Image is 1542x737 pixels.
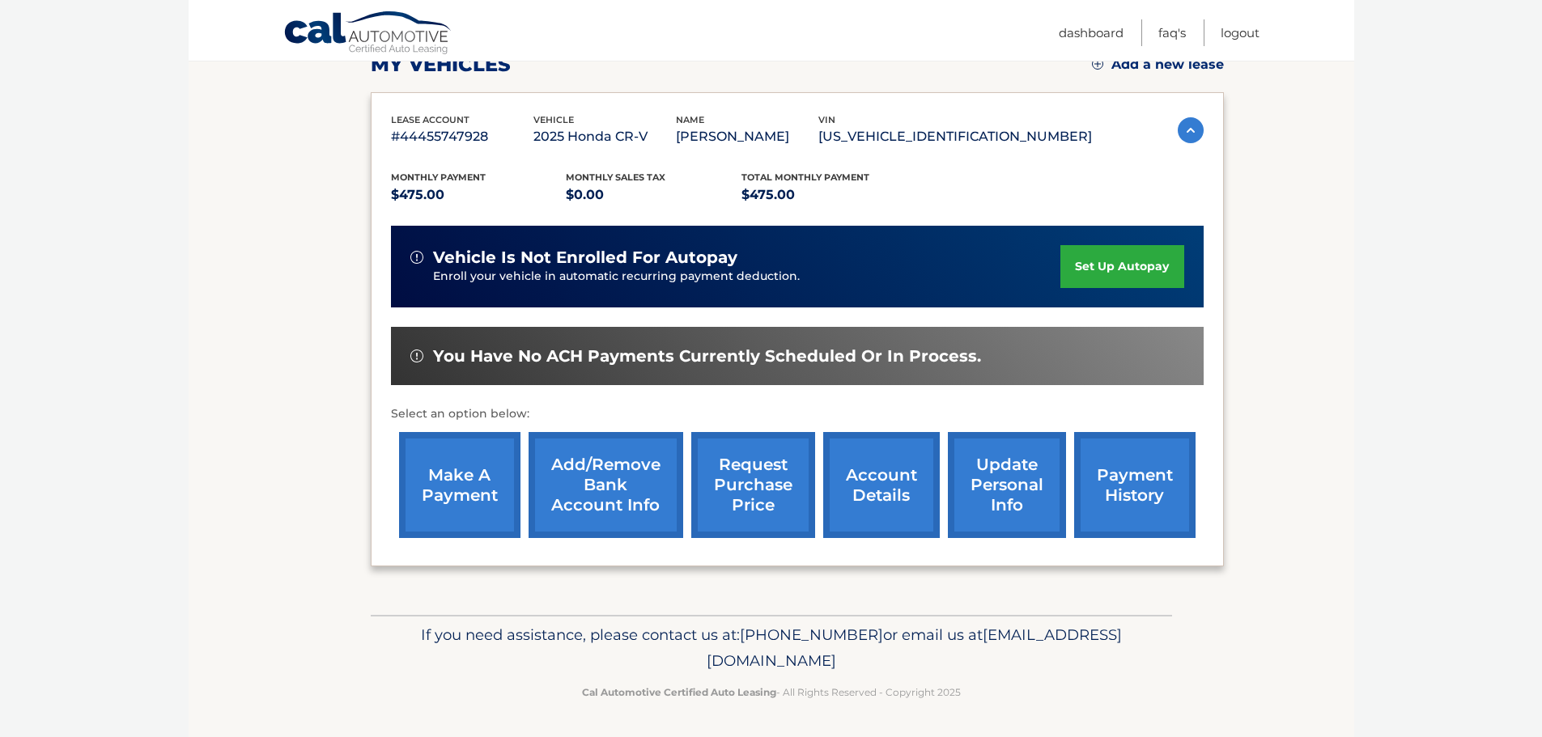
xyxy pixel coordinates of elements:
[529,432,683,538] a: Add/Remove bank account info
[948,432,1066,538] a: update personal info
[410,251,423,264] img: alert-white.svg
[391,125,533,148] p: #44455747928
[381,684,1162,701] p: - All Rights Reserved - Copyright 2025
[391,114,469,125] span: lease account
[391,172,486,183] span: Monthly Payment
[741,184,917,206] p: $475.00
[1092,58,1103,70] img: add.svg
[391,405,1204,424] p: Select an option below:
[566,172,665,183] span: Monthly sales Tax
[691,432,815,538] a: request purchase price
[1158,19,1186,46] a: FAQ's
[566,184,741,206] p: $0.00
[1178,117,1204,143] img: accordion-active.svg
[1060,245,1183,288] a: set up autopay
[533,114,574,125] span: vehicle
[707,625,1122,670] span: [EMAIL_ADDRESS][DOMAIN_NAME]
[433,268,1061,286] p: Enroll your vehicle in automatic recurring payment deduction.
[433,346,981,366] span: You have no ACH payments currently scheduled or in process.
[1059,19,1124,46] a: Dashboard
[1221,19,1260,46] a: Logout
[391,184,567,206] p: $475.00
[381,622,1162,674] p: If you need assistance, please contact us at: or email us at
[676,125,818,148] p: [PERSON_NAME]
[283,11,453,57] a: Cal Automotive
[371,53,511,77] h2: my vehicles
[1074,432,1196,538] a: payment history
[741,172,869,183] span: Total Monthly Payment
[823,432,940,538] a: account details
[582,686,776,698] strong: Cal Automotive Certified Auto Leasing
[1092,57,1224,73] a: Add a new lease
[676,114,704,125] span: name
[410,349,423,362] img: alert-white.svg
[433,248,737,268] span: vehicle is not enrolled for autopay
[740,625,883,644] span: [PHONE_NUMBER]
[533,125,676,148] p: 2025 Honda CR-V
[818,114,835,125] span: vin
[818,125,1092,148] p: [US_VEHICLE_IDENTIFICATION_NUMBER]
[399,432,520,538] a: make a payment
